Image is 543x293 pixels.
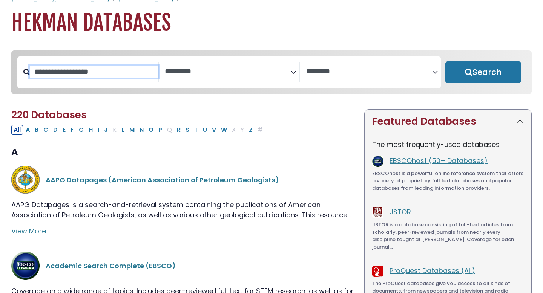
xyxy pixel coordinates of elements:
[95,125,101,135] button: Filter Results I
[119,125,127,135] button: Filter Results L
[102,125,110,135] button: Filter Results J
[365,110,531,133] button: Featured Databases
[247,125,255,135] button: Filter Results Z
[46,175,279,185] a: AAPG Datapages (American Association of Petroleum Geologists)
[46,261,176,270] a: Academic Search Complete (EBSCO)
[30,66,158,78] input: Search database by title or keyword
[390,156,488,165] a: EBSCOhost (50+ Databases)
[390,207,411,217] a: JSTOR
[23,125,32,135] button: Filter Results A
[372,139,524,150] p: The most frequently-used databases
[390,266,475,275] a: ProQuest Databases (All)
[77,125,86,135] button: Filter Results G
[41,125,51,135] button: Filter Results C
[219,125,229,135] button: Filter Results W
[127,125,137,135] button: Filter Results M
[156,125,164,135] button: Filter Results P
[86,125,95,135] button: Filter Results H
[51,125,60,135] button: Filter Results D
[32,125,41,135] button: Filter Results B
[11,125,266,134] div: Alpha-list to filter by first letter of database name
[137,125,146,135] button: Filter Results N
[210,125,218,135] button: Filter Results V
[11,125,23,135] button: All
[11,147,355,158] h3: A
[175,125,183,135] button: Filter Results R
[306,68,432,76] textarea: Search
[201,125,209,135] button: Filter Results U
[165,68,291,76] textarea: Search
[11,200,355,220] p: AAPG Datapages is a search-and-retrieval system containing the publications of American Associati...
[372,221,524,250] p: JSTOR is a database consisting of full-text articles from scholarly, peer-reviewed journals from ...
[372,170,524,192] p: EBSCOhost is a powerful online reference system that offers a variety of proprietary full text da...
[11,50,532,94] nav: Search filters
[11,108,87,122] span: 220 Databases
[11,10,532,35] h1: Hekman Databases
[445,61,521,83] button: Submit for Search Results
[183,125,192,135] button: Filter Results S
[146,125,156,135] button: Filter Results O
[60,125,68,135] button: Filter Results E
[68,125,76,135] button: Filter Results F
[11,226,46,236] a: View More
[192,125,200,135] button: Filter Results T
